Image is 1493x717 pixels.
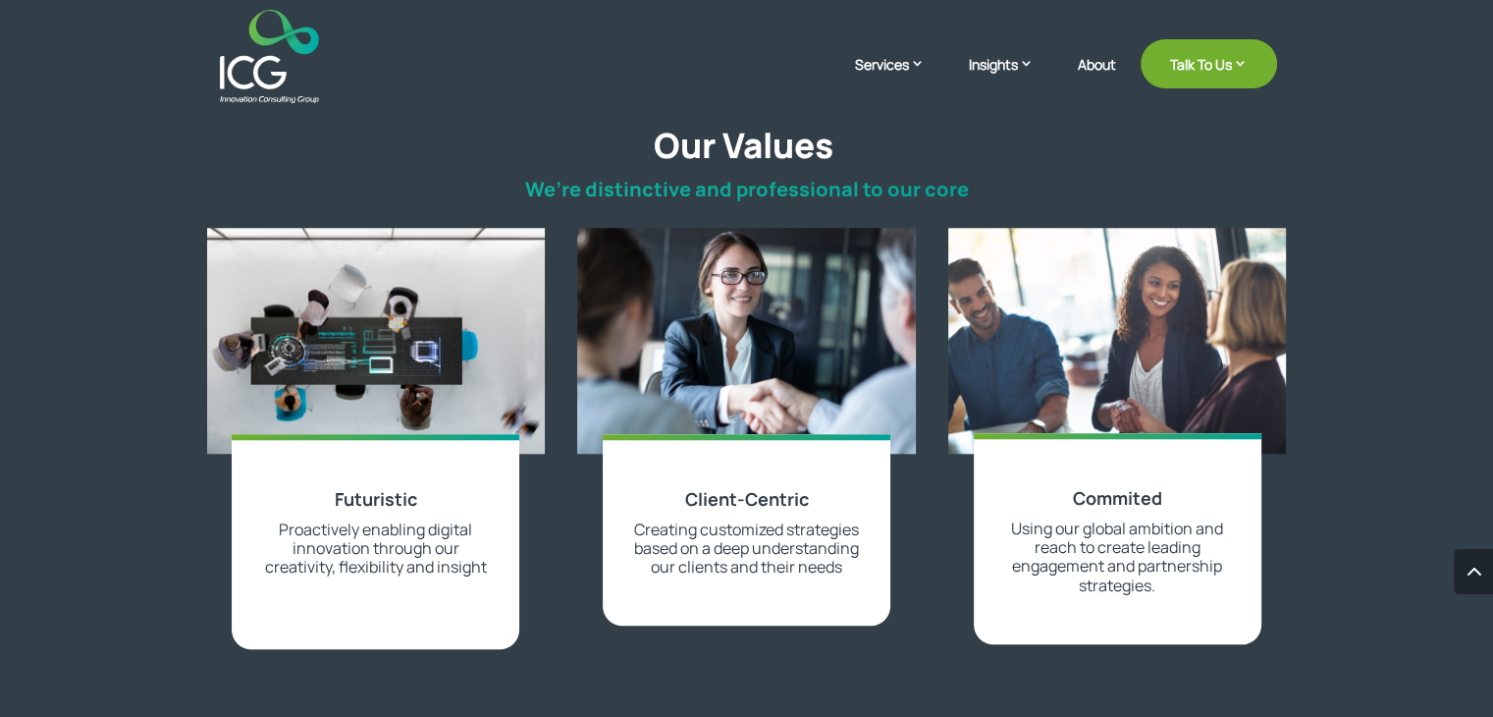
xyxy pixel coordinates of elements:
span: Using our global ambition and reach to create leading engagement and partnership strategies. [1011,518,1223,596]
h2: Our Values [210,125,1277,176]
span: Client-Centric [684,487,808,511]
a: Services [855,54,944,103]
img: committed 1 (2) [948,228,1287,454]
img: client-centric 1 [577,228,916,454]
span: Proactively enabling digital innovation through our creativity, flexibility and insight [265,519,487,578]
a: Insights [969,54,1053,103]
p: We’re distinctive and professional to our core [217,178,1277,201]
iframe: Chat Widget [1395,623,1493,717]
span: Creating customized strategies based on a deep understanding our clients and their needs​ [634,519,859,578]
img: Futuristic (1) 1 [207,228,546,454]
a: About [1078,57,1116,103]
a: Talk To Us [1141,39,1277,88]
span: Futuristic [335,487,417,511]
img: ICG [220,10,319,103]
span: Commited [1073,486,1162,510]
